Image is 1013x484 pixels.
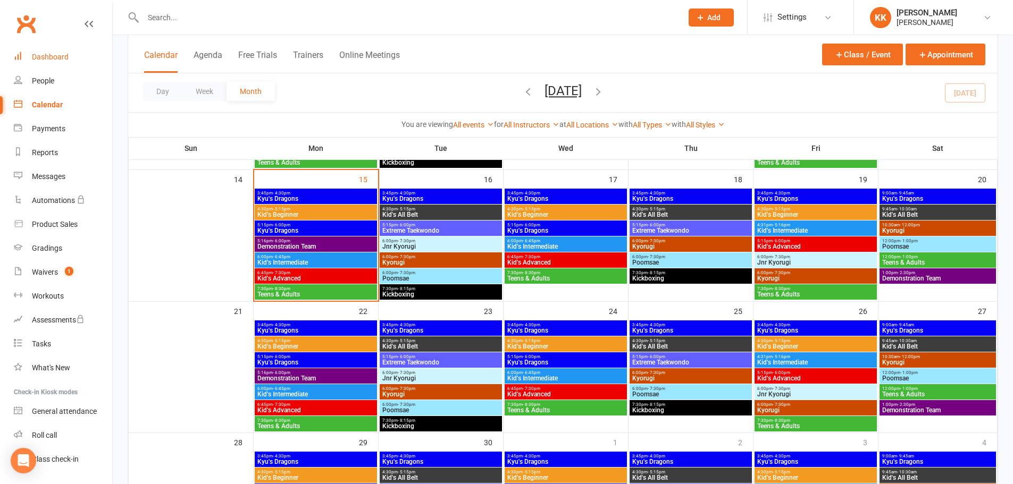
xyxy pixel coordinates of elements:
[757,259,875,266] span: Jnr Kyorugi
[822,44,903,65] button: Class / Event
[507,223,625,227] span: 5:15pm
[757,207,875,211] span: 4:30pm
[379,137,504,159] th: Tue
[632,354,750,359] span: 5:15pm
[900,254,918,259] span: - 1:00pm
[648,338,665,343] span: - 5:15pm
[257,375,375,381] span: Demonstration Team
[32,292,64,300] div: Workouts
[293,50,323,73] button: Trainers
[401,120,453,129] strong: You are viewing
[257,259,375,266] span: Kid's Intermediate
[359,302,378,319] div: 22
[686,121,725,129] a: All Styles
[32,431,57,439] div: Roll call
[773,322,790,327] span: - 4:30pm
[648,191,665,196] span: - 4:30pm
[14,141,112,165] a: Reports
[632,327,750,334] span: Kyu's Dragons
[382,343,500,350] span: Kid's All Belt
[773,270,790,275] span: - 7:30pm
[773,386,790,391] span: - 7:30pm
[507,239,625,243] span: 6:00pm
[632,275,750,282] span: Kickboxing
[882,327,994,334] span: Kyu's Dragons
[32,196,75,205] div: Automations
[559,120,566,129] strong: at
[257,286,375,291] span: 7:30pm
[13,11,39,37] a: Clubworx
[382,338,500,343] span: 4:30pm
[257,207,375,211] span: 4:30pm
[632,191,750,196] span: 3:45pm
[14,236,112,260] a: Gradings
[757,196,875,202] span: Kyu's Dragons
[507,259,625,266] span: Kid's Advanced
[507,243,625,250] span: Kid's Intermediate
[632,196,750,202] span: Kyu's Dragons
[507,275,625,282] span: Teens & Adults
[257,196,375,202] span: Kyu's Dragons
[273,402,290,407] span: - 7:30pm
[897,338,917,343] span: - 10:30am
[507,191,625,196] span: 3:45pm
[32,316,85,324] div: Assessments
[507,386,625,391] span: 6:45pm
[398,386,415,391] span: - 7:30pm
[382,211,500,218] span: Kid's All Belt
[632,243,750,250] span: Kyorugi
[882,196,994,202] span: Kyu's Dragons
[757,239,875,243] span: 5:15pm
[382,286,500,291] span: 7:30pm
[648,322,665,327] span: - 4:30pm
[257,239,375,243] span: 5:16pm
[382,291,500,298] span: Kickboxing
[773,239,790,243] span: - 6:00pm
[882,386,994,391] span: 12:00pm
[757,359,875,366] span: Kid's Intermediate
[382,370,500,375] span: 6:00pm
[900,370,918,375] span: - 1:00pm
[257,370,375,375] span: 5:16pm
[632,270,750,275] span: 7:30pm
[882,243,994,250] span: Poomsae
[257,159,375,166] span: Teens & Adults
[734,170,753,188] div: 18
[632,359,750,366] span: Extreme Taekwondo
[32,172,65,181] div: Messages
[382,259,500,266] span: Kyorugi
[648,223,665,227] span: - 6:00pm
[629,137,754,159] th: Thu
[672,120,686,129] strong: with
[382,239,500,243] span: 6:00pm
[507,227,625,234] span: Kyu's Dragons
[632,338,750,343] span: 4:30pm
[398,286,415,291] span: - 8:15pm
[32,407,97,415] div: General attendance
[273,207,290,211] span: - 5:15pm
[523,322,540,327] span: - 4:30pm
[859,302,878,319] div: 26
[257,338,375,343] span: 4:30pm
[757,291,875,298] span: Teens & Adults
[144,50,178,73] button: Calendar
[648,354,665,359] span: - 6:00pm
[257,270,375,275] span: 6:45pm
[609,170,628,188] div: 17
[382,375,500,381] span: Jnr Kyorugi
[648,370,665,375] span: - 7:30pm
[273,254,290,259] span: - 6:45pm
[254,137,379,159] th: Mon
[882,223,994,227] span: 10:30am
[398,270,415,275] span: - 7:30pm
[882,375,994,381] span: Poomsae
[273,386,290,391] span: - 6:45pm
[398,207,415,211] span: - 5:15pm
[32,339,51,348] div: Tasks
[632,227,750,234] span: Extreme Taekwondo
[32,77,54,85] div: People
[129,137,254,159] th: Sun
[14,213,112,236] a: Product Sales
[14,260,112,284] a: Waivers 1
[882,338,994,343] span: 9:45am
